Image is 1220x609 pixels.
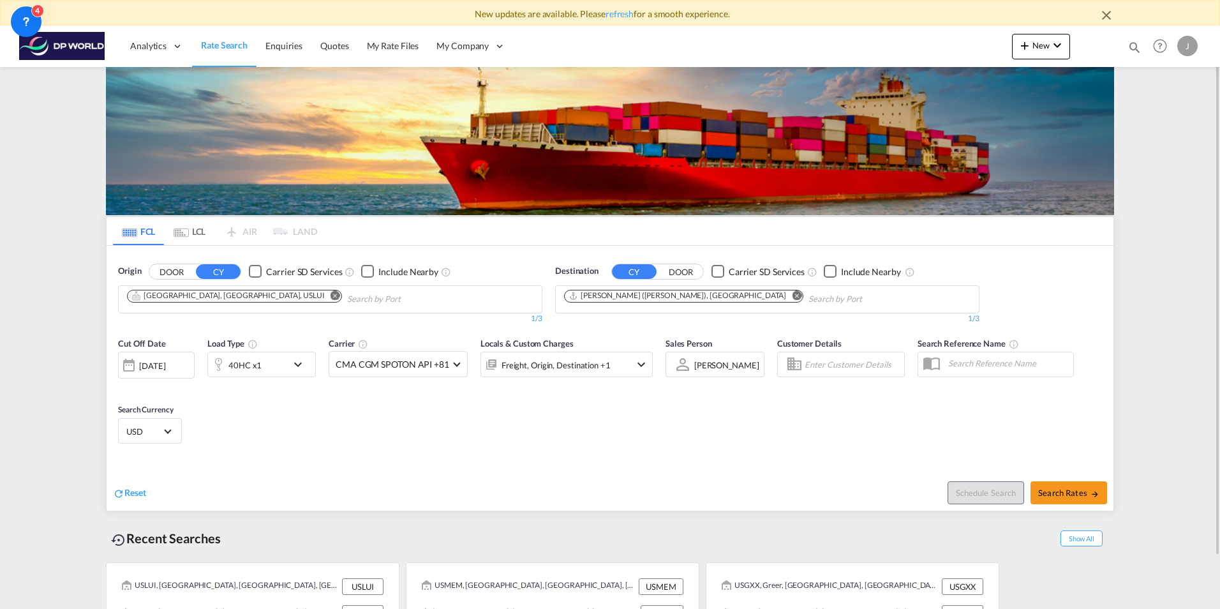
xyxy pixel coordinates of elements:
div: [DATE] [118,352,195,379]
md-tab-item: FCL [113,217,164,245]
span: My Company [436,40,489,52]
md-icon: icon-backup-restore [111,532,126,548]
span: Origin [118,265,141,278]
md-icon: icon-magnify [1127,40,1142,54]
span: USD [126,426,162,437]
a: refresh [606,8,634,19]
md-pagination-wrapper: Use the left and right arrow keys to navigate between tabs [113,217,317,245]
md-icon: Unchecked: Search for CY (Container Yard) services for all selected carriers.Checked : Search for... [807,267,817,277]
input: Enter Customer Details [805,355,900,374]
button: Search Ratesicon-arrow-right [1030,481,1107,504]
md-icon: icon-chevron-down [290,357,312,372]
span: Sales Person [666,338,712,349]
div: USMEM [639,578,683,595]
div: Press delete to remove this chip. [131,290,327,301]
div: USMEM, Memphis, TN, United States, North America, Americas [422,578,636,595]
md-checkbox: Checkbox No Ink [249,265,342,278]
span: Reset [124,487,146,498]
span: New [1017,40,1065,50]
md-datepicker: Select [118,377,128,395]
md-icon: icon-chevron-down [1050,38,1065,53]
md-icon: Unchecked: Search for CY (Container Yard) services for all selected carriers.Checked : Search for... [345,267,355,277]
input: Chips input. [808,289,930,310]
span: CMA CGM SPOTON API +81 [336,358,449,371]
span: Load Type [207,338,258,349]
div: 1/3 [118,313,542,324]
div: Recent Searches [106,524,226,553]
a: Rate Search [192,26,257,67]
span: Help [1149,35,1171,57]
button: Remove [784,290,803,303]
md-icon: icon-information-outline [248,339,258,349]
img: LCL+%26+FCL+BACKGROUND.png [106,67,1114,215]
div: USGXX [942,578,983,595]
div: USLUI [342,578,383,595]
md-select: Sales Person: Joe Estrada [693,356,761,374]
button: icon-plus 400-fgNewicon-chevron-down [1012,34,1070,59]
input: Chips input. [347,289,468,310]
md-checkbox: Checkbox No Ink [361,265,438,278]
div: 1/3 [555,313,979,324]
a: Enquiries [257,26,311,67]
div: Louisville, KY, USLUI [131,290,325,301]
span: Show All [1060,530,1103,546]
md-chips-wrap: Chips container. Use arrow keys to select chips. [562,286,935,310]
div: OriginDOOR CY Checkbox No InkUnchecked: Search for CY (Container Yard) services for all selected ... [107,246,1113,511]
div: icon-magnify [1127,40,1142,59]
span: Quotes [320,40,348,51]
div: Carrier SD Services [266,266,342,278]
md-icon: icon-plus 400-fg [1017,38,1032,53]
div: 40HC x1icon-chevron-down [207,352,316,377]
div: Include Nearby [841,266,901,278]
div: J [1177,36,1198,56]
button: Note: By default Schedule search will only considerorigin ports, destination ports and cut off da... [948,481,1024,504]
md-icon: The selected Trucker/Carrierwill be displayed in the rate results If the rates are from another f... [358,339,368,349]
md-checkbox: Checkbox No Ink [711,265,805,278]
md-icon: Unchecked: Ignores neighbouring ports when fetching rates.Checked : Includes neighbouring ports w... [905,267,915,277]
span: Analytics [130,40,167,52]
div: icon-refreshReset [113,486,146,500]
button: CY [612,264,657,279]
div: Freight Origin Destination Factory Stuffing [502,356,611,374]
button: Remove [322,290,341,303]
button: CY [196,264,241,279]
img: c08ca190194411f088ed0f3ba295208c.png [19,32,105,61]
span: Carrier [329,338,368,349]
span: Rate Search [201,40,248,50]
button: DOOR [149,264,194,279]
md-select: Select Currency: $ USDUnited States Dollar [125,422,175,440]
md-checkbox: Checkbox No Ink [824,265,901,278]
div: Help [1149,35,1177,58]
span: Customer Details [777,338,842,349]
span: Search Currency [118,405,174,414]
span: Search Rates [1038,488,1099,498]
md-icon: Unchecked: Ignores neighbouring ports when fetching rates.Checked : Includes neighbouring ports w... [441,267,451,277]
div: Analytics [121,26,192,67]
a: Quotes [311,26,357,67]
div: [PERSON_NAME] [694,360,759,370]
span: My Rate Files [367,40,419,51]
div: Freight Origin Destination Factory Stuffingicon-chevron-down [480,352,653,377]
span: Locals & Custom Charges [480,338,574,349]
div: Press delete to remove this chip. [569,290,789,301]
span: Enquiries [265,40,302,51]
md-icon: Your search will be saved by the below given name [1009,339,1019,349]
span: Destination [555,265,599,278]
md-icon: icon-close [1099,8,1114,23]
div: USLUI, Louisville, KY, United States, North America, Americas [122,578,339,595]
span: Cut Off Date [118,338,166,349]
span: Search Reference Name [918,338,1019,349]
md-chips-wrap: Chips container. Use arrow keys to select chips. [125,286,473,310]
input: Search Reference Name [942,354,1073,373]
div: USGXX, Greer, SC, United States, North America, Americas [722,578,939,595]
button: DOOR [658,264,703,279]
md-tab-item: LCL [164,217,215,245]
div: Include Nearby [378,266,438,278]
md-icon: icon-refresh [113,488,124,499]
md-icon: icon-arrow-right [1090,490,1099,499]
a: My Rate Files [358,26,428,67]
md-icon: icon-chevron-down [634,357,649,372]
div: [DATE] [139,360,165,372]
div: Jawaharlal Nehru (Nhava Sheva), INNSA [569,290,786,301]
